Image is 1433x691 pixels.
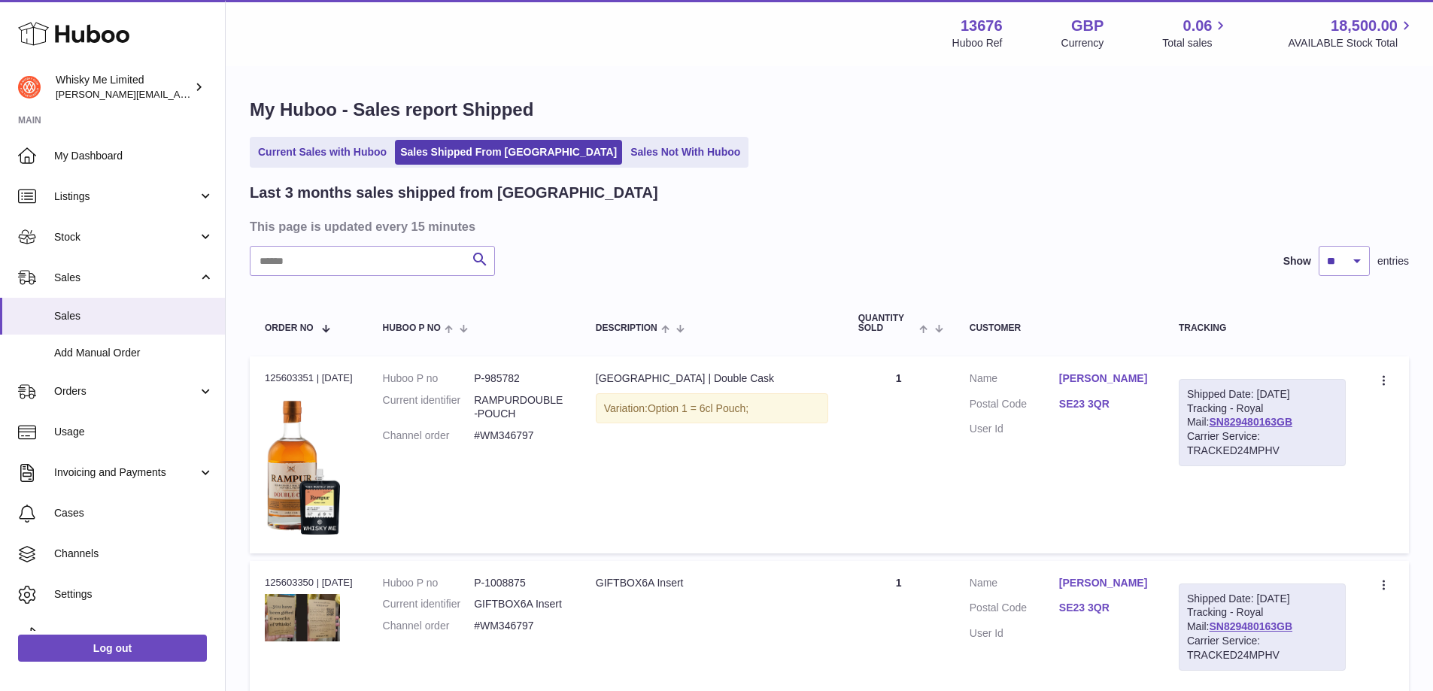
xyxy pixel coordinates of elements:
[1288,16,1415,50] a: 18,500.00 AVAILABLE Stock Total
[952,36,1003,50] div: Huboo Ref
[1187,429,1337,458] div: Carrier Service: TRACKED24MPHV
[1059,371,1149,386] a: [PERSON_NAME]
[970,371,1059,389] dt: Name
[1179,583,1346,671] div: Tracking - Royal Mail:
[1059,601,1149,615] a: SE23 3QR
[474,371,566,386] dd: P-985782
[1059,397,1149,411] a: SE23 3QR
[265,594,340,641] img: 136761725538791.png
[1187,592,1337,606] div: Shipped Date: [DATE]
[1210,416,1293,428] a: SN829480163GB
[383,597,475,611] dt: Current identifier
[474,597,566,611] dd: GIFTBOX6A Insert
[54,309,214,323] span: Sales
[265,389,340,534] img: Packcutout_9579b6af-601e-4b95-8b0e-962130167b11.png
[395,140,622,165] a: Sales Shipped From [GEOGRAPHIC_DATA]
[253,140,392,165] a: Current Sales with Huboo
[383,576,475,590] dt: Huboo P no
[250,183,658,203] h2: Last 3 months sales shipped from [GEOGRAPHIC_DATA]
[648,402,748,414] span: Option 1 = 6cl Pouch;
[18,635,207,662] a: Log out
[383,619,475,633] dt: Channel order
[54,425,214,439] span: Usage
[54,506,214,520] span: Cases
[250,218,1405,235] h3: This page is updated every 15 minutes
[54,628,214,642] span: Returns
[474,619,566,633] dd: #WM346797
[1183,16,1213,36] span: 0.06
[596,576,828,590] div: GIFTBOX6A Insert
[54,346,214,360] span: Add Manual Order
[1059,576,1149,590] a: [PERSON_NAME]
[54,465,198,480] span: Invoicing and Payments
[265,371,353,385] div: 125603351 | [DATE]
[265,576,353,589] div: 125603350 | [DATE]
[54,587,214,602] span: Settings
[858,314,916,333] span: Quantity Sold
[1162,16,1229,50] a: 0.06 Total sales
[596,371,828,386] div: [GEOGRAPHIC_DATA] | Double Cask
[1210,620,1293,632] a: SN829480163GB
[383,323,441,333] span: Huboo P no
[1283,254,1311,268] label: Show
[1162,36,1229,50] span: Total sales
[54,547,214,561] span: Channels
[383,429,475,443] dt: Channel order
[18,76,41,98] img: frances@whiskyshop.com
[250,98,1409,122] h1: My Huboo - Sales report Shipped
[596,393,828,424] div: Variation:
[961,16,1003,36] strong: 13676
[54,230,198,244] span: Stock
[843,356,955,553] td: 1
[54,384,198,399] span: Orders
[474,429,566,443] dd: #WM346797
[970,323,1149,333] div: Customer
[1288,36,1415,50] span: AVAILABLE Stock Total
[56,73,191,102] div: Whisky Me Limited
[54,271,198,285] span: Sales
[1061,36,1104,50] div: Currency
[970,397,1059,415] dt: Postal Code
[1071,16,1104,36] strong: GBP
[1179,323,1346,333] div: Tracking
[970,422,1059,436] dt: User Id
[1331,16,1398,36] span: 18,500.00
[625,140,745,165] a: Sales Not With Huboo
[970,626,1059,641] dt: User Id
[265,323,314,333] span: Order No
[474,393,566,422] dd: RAMPURDOUBLE-POUCH
[383,393,475,422] dt: Current identifier
[970,601,1059,619] dt: Postal Code
[970,576,1059,594] dt: Name
[1179,379,1346,466] div: Tracking - Royal Mail:
[596,323,657,333] span: Description
[1187,634,1337,662] div: Carrier Service: TRACKED24MPHV
[1377,254,1409,268] span: entries
[56,88,302,100] span: [PERSON_NAME][EMAIL_ADDRESS][DOMAIN_NAME]
[474,576,566,590] dd: P-1008875
[383,371,475,386] dt: Huboo P no
[54,149,214,163] span: My Dashboard
[1187,387,1337,402] div: Shipped Date: [DATE]
[54,189,198,204] span: Listings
